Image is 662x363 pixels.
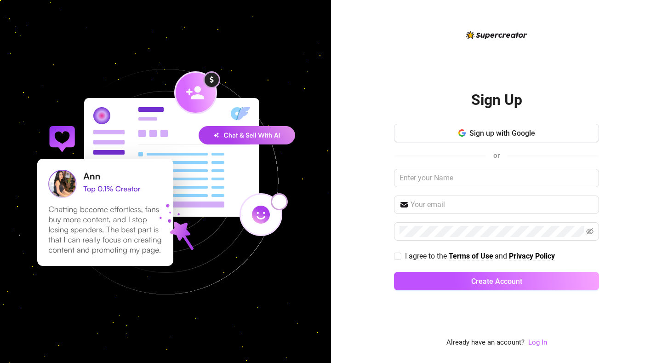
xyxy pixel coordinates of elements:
[411,199,594,210] input: Your email
[466,31,527,39] img: logo-BBDzfeDw.svg
[449,252,493,261] a: Terms of Use
[449,252,493,260] strong: Terms of Use
[471,91,522,109] h2: Sign Up
[509,252,555,260] strong: Privacy Policy
[528,338,547,346] a: Log In
[469,129,535,138] span: Sign up with Google
[495,252,509,260] span: and
[394,272,599,290] button: Create Account
[471,277,522,286] span: Create Account
[394,169,599,187] input: Enter your Name
[394,124,599,142] button: Sign up with Google
[405,252,449,260] span: I agree to the
[446,337,525,348] span: Already have an account?
[509,252,555,261] a: Privacy Policy
[586,228,594,235] span: eye-invisible
[6,23,325,341] img: signup-background-D0MIrEPF.svg
[528,337,547,348] a: Log In
[493,151,500,160] span: or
